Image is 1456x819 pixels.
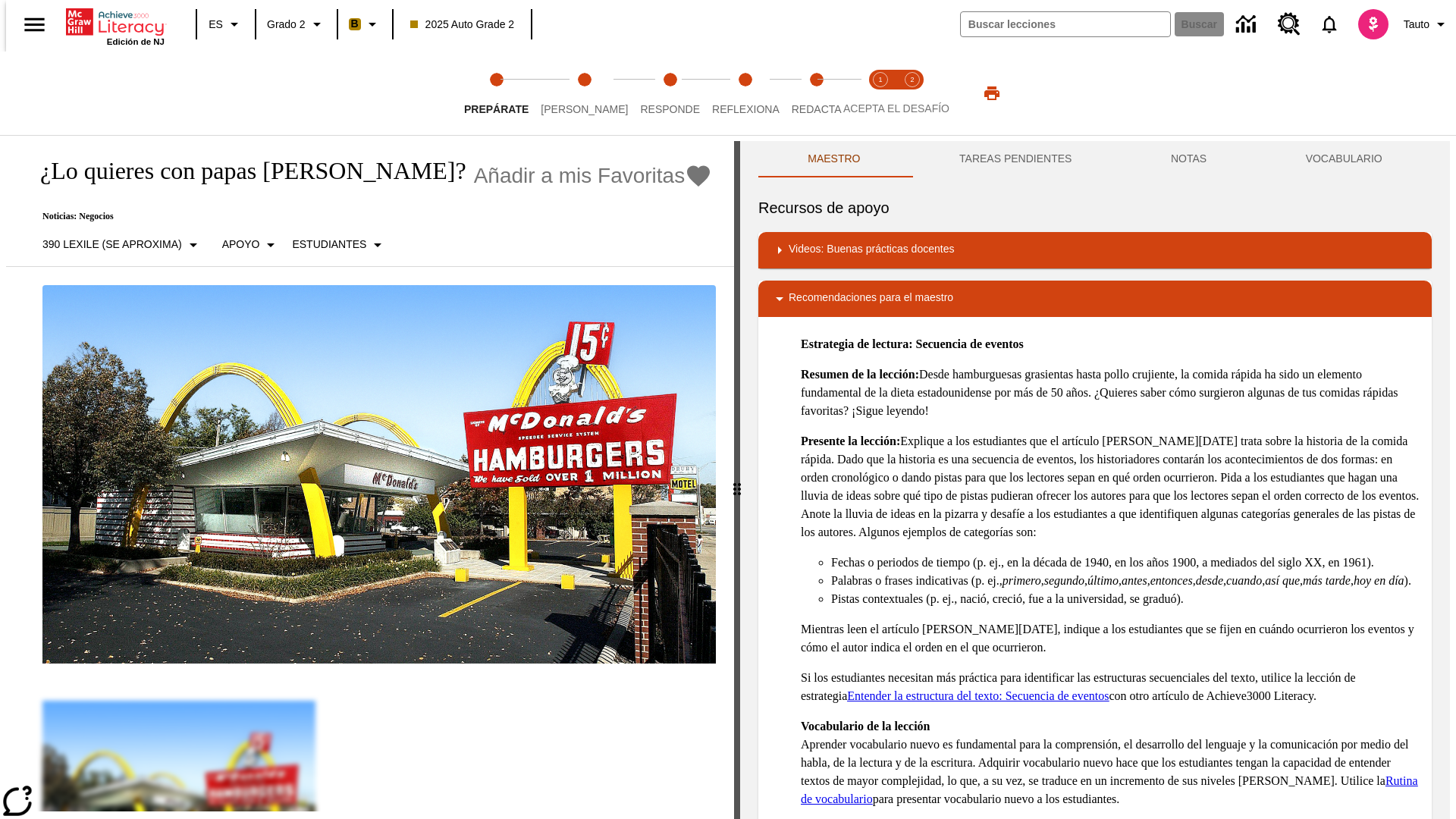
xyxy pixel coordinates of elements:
img: avatar image [1358,9,1389,39]
button: Añadir a mis Favoritas - ¿Lo quieres con papas fritas? [474,162,713,189]
em: primero [1003,574,1041,587]
span: Edición de NJ [107,37,165,46]
button: Acepta el desafío contesta step 2 of 2 [890,52,934,135]
button: Abrir el menú lateral [12,2,57,47]
div: Pulsa la tecla de intro o la barra espaciadora y luego presiona las flechas de derecha e izquierd... [734,141,740,819]
p: Recomendaciones para el maestro [789,290,953,308]
button: Redacta step 5 of 5 [780,52,854,135]
span: Tauto [1404,17,1429,33]
span: 2025 Auto Grade 2 [410,17,515,33]
em: cuando [1226,574,1262,587]
h6: Recursos de apoyo [758,196,1432,220]
span: Grado 2 [267,17,306,33]
strong: Resumen de la lección: [801,368,919,381]
button: TAREAS PENDIENTES [910,141,1122,177]
span: Prepárate [464,103,529,115]
strong: Estrategia de lectura: Secuencia de eventos [801,337,1024,350]
p: Videos: Buenas prácticas docentes [789,241,954,259]
strong: Presente la lección: [801,435,900,447]
button: Tipo de apoyo, Apoyo [216,231,287,259]
span: B [351,14,359,33]
em: entonces [1150,574,1193,587]
li: Pistas contextuales (p. ej., nació, creció, fue a la universidad, se graduó). [831,590,1420,608]
span: ES [209,17,223,33]
em: más tarde [1303,574,1351,587]
li: Fechas o periodos de tiempo (p. ej., en la década de 1940, en los años 1900, a mediados del siglo... [831,554,1420,572]
div: Videos: Buenas prácticas docentes [758,232,1432,268]
p: 390 Lexile (Se aproxima) [42,237,182,253]
button: Acepta el desafío lee step 1 of 2 [858,52,902,135]
text: 1 [878,76,882,83]
div: reading [6,141,734,811]
div: Portada [66,5,165,46]
button: Maestro [758,141,910,177]
button: Lee step 2 of 5 [529,52,640,135]
button: Grado: Grado 2, Elige un grado [261,11,332,38]
button: Seleccione Lexile, 390 Lexile (Se aproxima) [36,231,209,259]
button: Responde step 3 of 5 [628,52,712,135]
p: Si los estudiantes necesitan más práctica para identificar las estructuras secuenciales del texto... [801,669,1420,705]
button: Reflexiona step 4 of 5 [700,52,792,135]
p: Mientras leen el artículo [PERSON_NAME][DATE], indique a los estudiantes que se fijen en cuándo o... [801,620,1420,657]
a: Centro de información [1227,4,1269,45]
p: Aprender vocabulario nuevo es fundamental para la comprensión, el desarrollo del lenguaje y la co... [801,717,1420,808]
span: Reflexiona [712,103,780,115]
span: Responde [640,103,700,115]
strong: Vocabulario de la lección [801,720,930,733]
div: Recomendaciones para el maestro [758,281,1432,317]
p: Estudiantes [292,237,366,253]
input: Buscar campo [961,12,1170,36]
em: segundo [1044,574,1084,587]
p: Apoyo [222,237,260,253]
em: antes [1122,574,1147,587]
button: Seleccionar estudiante [286,231,393,259]
em: último [1087,574,1119,587]
button: Lenguaje: ES, Selecciona un idioma [202,11,250,38]
em: hoy en día [1354,574,1404,587]
p: Noticias: Negocios [24,211,712,222]
span: Redacta [792,103,842,115]
button: Boost El color de la clase es anaranjado claro. Cambiar el color de la clase. [343,11,388,38]
img: Uno de los primeros locales de McDonald's, con el icónico letrero rojo y los arcos amarillos. [42,285,716,664]
em: desde [1196,574,1223,587]
button: Escoja un nuevo avatar [1349,5,1398,44]
h1: ¿Lo quieres con papas [PERSON_NAME]? [24,157,466,185]
div: activity [740,141,1450,819]
button: VOCABULARIO [1256,141,1432,177]
text: 2 [910,76,914,83]
button: Imprimir [968,80,1016,107]
span: [PERSON_NAME] [541,103,628,115]
a: Centro de recursos, Se abrirá en una pestaña nueva. [1269,4,1310,45]
button: Perfil/Configuración [1398,11,1456,38]
li: Palabras o frases indicativas (p. ej., , , , , , , , , , ). [831,572,1420,590]
p: Desde hamburguesas grasientas hasta pollo crujiente, la comida rápida ha sido un elemento fundame... [801,366,1420,420]
a: Entender la estructura del texto: Secuencia de eventos [847,689,1109,702]
button: NOTAS [1122,141,1257,177]
button: Prepárate step 1 of 5 [452,52,541,135]
p: Explique a los estudiantes que el artículo [PERSON_NAME][DATE] trata sobre la historia de la comi... [801,432,1420,541]
a: Notificaciones [1310,5,1349,44]
span: ACEPTA EL DESAFÍO [843,102,949,115]
div: Instructional Panel Tabs [758,141,1432,177]
span: Añadir a mis Favoritas [474,164,686,188]
em: así que [1265,574,1300,587]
